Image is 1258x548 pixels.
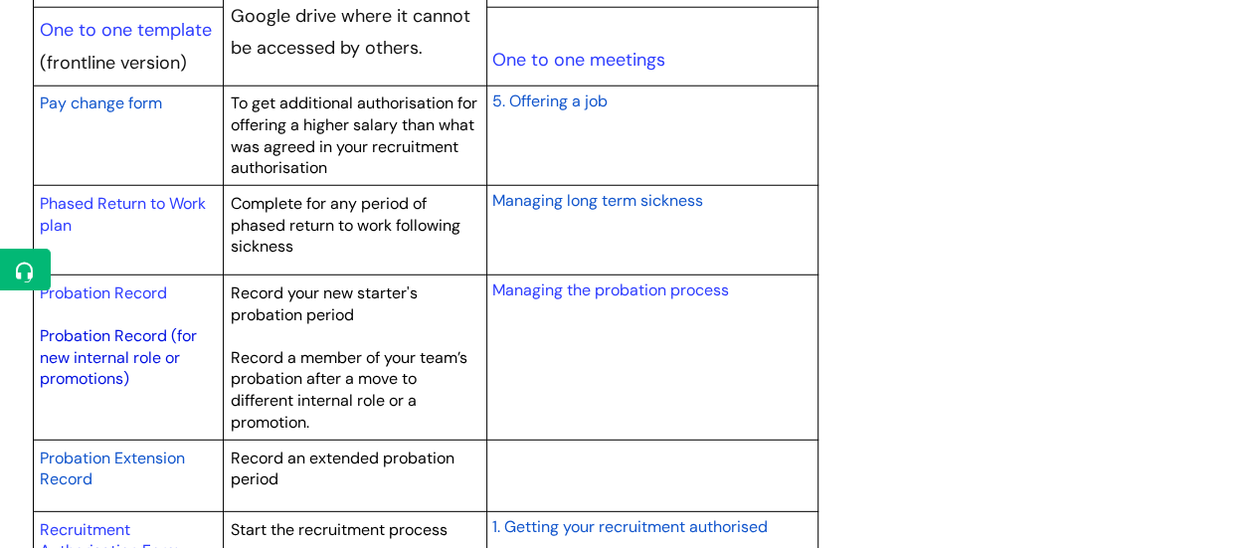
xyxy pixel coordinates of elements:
[231,282,418,325] span: Record your new starter's probation period
[40,18,212,42] a: One to one template
[40,325,197,389] a: Probation Record (for new internal role or promotions)
[231,92,477,178] span: To get additional authorisation for offering a higher salary than what was agreed in your recruit...
[231,347,467,433] span: Record a member of your team’s probation after a move to different internal role or a promotion.
[491,91,607,111] span: 5. Offering a job
[40,91,162,114] a: Pay change form
[231,193,460,257] span: Complete for any period of phased return to work following sickness
[491,190,702,211] span: Managing long term sickness
[40,193,206,236] a: Phased Return to Work plan
[491,48,664,72] a: One to one meetings
[231,448,454,490] span: Record an extended probation period
[491,279,728,300] a: Managing the probation process
[40,92,162,113] span: Pay change form
[491,188,702,212] a: Managing long term sickness
[491,514,767,538] a: 1. Getting your recruitment authorised
[40,446,185,491] a: Probation Extension Record
[491,89,607,112] a: 5. Offering a job
[40,448,185,490] span: Probation Extension Record
[40,282,167,303] a: Probation Record
[231,519,448,540] span: Start the recruitment process
[491,516,767,537] span: 1. Getting your recruitment authorised
[33,7,224,86] td: (frontline version)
